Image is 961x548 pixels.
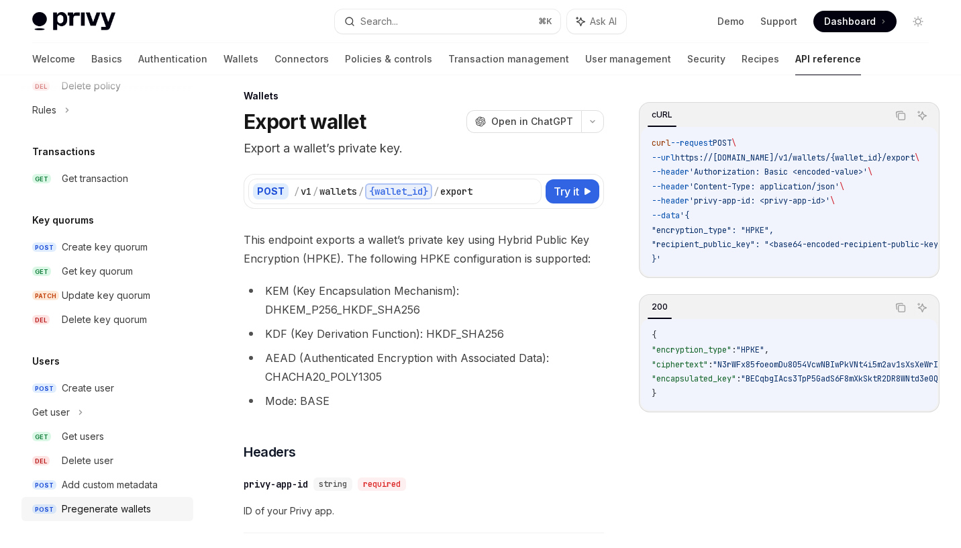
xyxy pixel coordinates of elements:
[21,259,193,283] a: GETGet key quorum
[717,15,744,28] a: Demo
[62,263,133,279] div: Get key quorum
[319,185,357,198] div: wallets
[567,9,626,34] button: Ask AI
[675,152,915,163] span: https://[DOMAIN_NAME]/v1/wallets/{wallet_id}/export
[32,432,51,442] span: GET
[652,225,774,236] span: "encryption_type": "HPKE",
[253,183,289,199] div: POST
[742,43,779,75] a: Recipes
[913,299,931,316] button: Ask AI
[652,210,680,221] span: --data
[648,299,672,315] div: 200
[244,230,604,268] span: This endpoint exports a wallet’s private key using Hybrid Public Key Encryption (HPKE). The follo...
[21,235,193,259] a: POSTCreate key quorum
[21,283,193,308] a: PATCHUpdate key quorum
[62,453,113,469] div: Delete user
[652,181,689,192] span: --header
[244,139,604,158] p: Export a wallet’s private key.
[652,373,736,384] span: "encapsulated_key"
[244,281,604,319] li: KEM (Key Encapsulation Mechanism): DHKEM_P256_HKDF_SHA256
[892,107,909,124] button: Copy the contents from the code block
[32,353,60,369] h5: Users
[21,449,193,473] a: DELDelete user
[244,443,296,461] span: Headers
[590,15,617,28] span: Ask AI
[448,43,569,75] a: Transaction management
[689,181,840,192] span: 'Content-Type: application/json'
[62,428,104,445] div: Get users
[62,287,150,304] div: Update key quorum
[32,242,56,253] span: POST
[731,138,736,148] span: \
[652,167,689,177] span: --header
[335,9,561,34] button: Search...⌘K
[915,152,919,163] span: \
[32,291,59,301] span: PATCH
[840,181,844,192] span: \
[32,144,95,160] h5: Transactions
[538,16,552,27] span: ⌘ K
[32,456,50,466] span: DEL
[434,185,439,198] div: /
[32,43,75,75] a: Welcome
[62,477,158,493] div: Add custom metadata
[21,424,193,449] a: GETGet users
[652,388,656,399] span: }
[62,312,147,328] div: Delete key quorum
[32,212,94,228] h5: Key quorums
[62,171,128,187] div: Get transaction
[223,43,258,75] a: Wallets
[244,324,604,343] li: KDF (Key Derivation Function): HKDF_SHA256
[868,167,872,177] span: \
[21,308,193,332] a: DELDelete key quorum
[670,138,713,148] span: --request
[652,345,731,355] span: "encryption_type"
[21,376,193,400] a: POSTCreate user
[91,43,122,75] a: Basics
[32,174,51,184] span: GET
[546,179,599,203] button: Try it
[764,345,769,355] span: ,
[358,477,406,491] div: required
[345,43,432,75] a: Policies & controls
[652,239,948,250] span: "recipient_public_key": "<base64-encoded-recipient-public-key>"
[319,479,347,490] span: string
[687,43,725,75] a: Security
[652,330,656,340] span: {
[244,503,604,519] span: ID of your Privy app.
[244,392,604,410] li: Mode: BASE
[689,195,830,206] span: 'privy-app-id: <privy-app-id>'
[294,185,299,198] div: /
[440,185,472,198] div: export
[689,167,868,177] span: 'Authorization: Basic <encoded-value>'
[830,195,835,206] span: \
[360,13,398,30] div: Search...
[652,152,675,163] span: --url
[244,349,604,386] li: AEAD (Authenticated Encryption with Associated Data): CHACHA20_POLY1305
[466,110,581,133] button: Open in ChatGPT
[913,107,931,124] button: Ask AI
[138,43,207,75] a: Authentication
[813,11,897,32] a: Dashboard
[585,43,671,75] a: User management
[713,138,731,148] span: POST
[21,167,193,191] a: GETGet transaction
[892,299,909,316] button: Copy the contents from the code block
[62,239,148,255] div: Create key quorum
[313,185,318,198] div: /
[32,102,56,118] div: Rules
[365,183,432,199] div: {wallet_id}
[491,115,573,128] span: Open in ChatGPT
[21,473,193,497] a: POSTAdd custom metadata
[21,497,193,521] a: POSTPregenerate wallets
[652,359,708,370] span: "ciphertext"
[244,89,604,103] div: Wallets
[652,195,689,206] span: --header
[652,138,670,148] span: curl
[760,15,797,28] a: Support
[32,480,56,490] span: POST
[736,373,741,384] span: :
[648,107,676,123] div: cURL
[62,380,114,396] div: Create user
[32,404,70,420] div: Get user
